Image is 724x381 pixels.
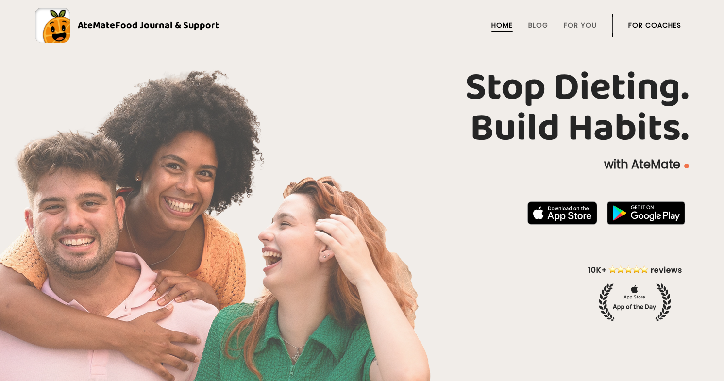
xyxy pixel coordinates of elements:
[607,201,685,225] img: badge-download-google.png
[581,264,689,321] img: home-hero-appoftheday.png
[35,8,689,43] a: AteMateFood Journal & Support
[491,21,513,29] a: Home
[527,201,597,225] img: badge-download-apple.svg
[564,21,597,29] a: For You
[628,21,681,29] a: For Coaches
[35,157,689,172] p: with AteMate
[528,21,548,29] a: Blog
[70,17,219,33] div: AteMate
[115,17,219,33] span: Food Journal & Support
[35,67,689,149] h1: Stop Dieting. Build Habits.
